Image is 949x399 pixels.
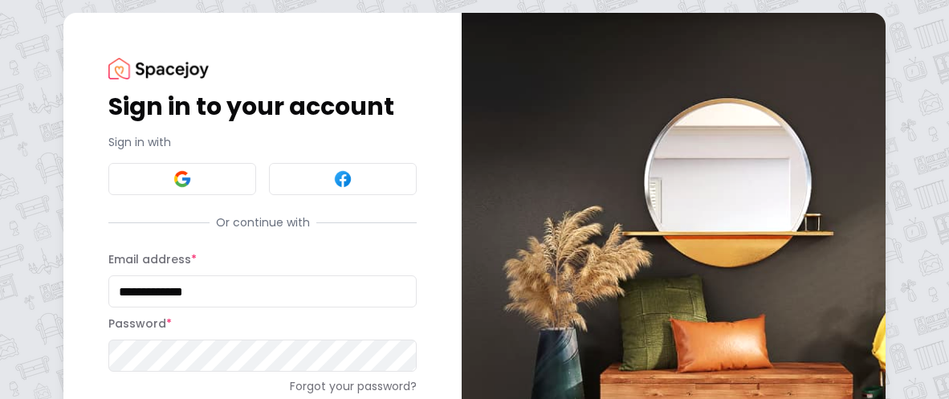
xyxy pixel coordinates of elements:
label: Email address [108,251,197,267]
img: Spacejoy Logo [108,58,209,79]
img: Google signin [173,169,192,189]
img: Facebook signin [333,169,352,189]
a: Forgot your password? [108,378,417,394]
p: Sign in with [108,134,417,150]
h1: Sign in to your account [108,92,417,121]
label: Password [108,316,172,332]
span: Or continue with [210,214,316,230]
